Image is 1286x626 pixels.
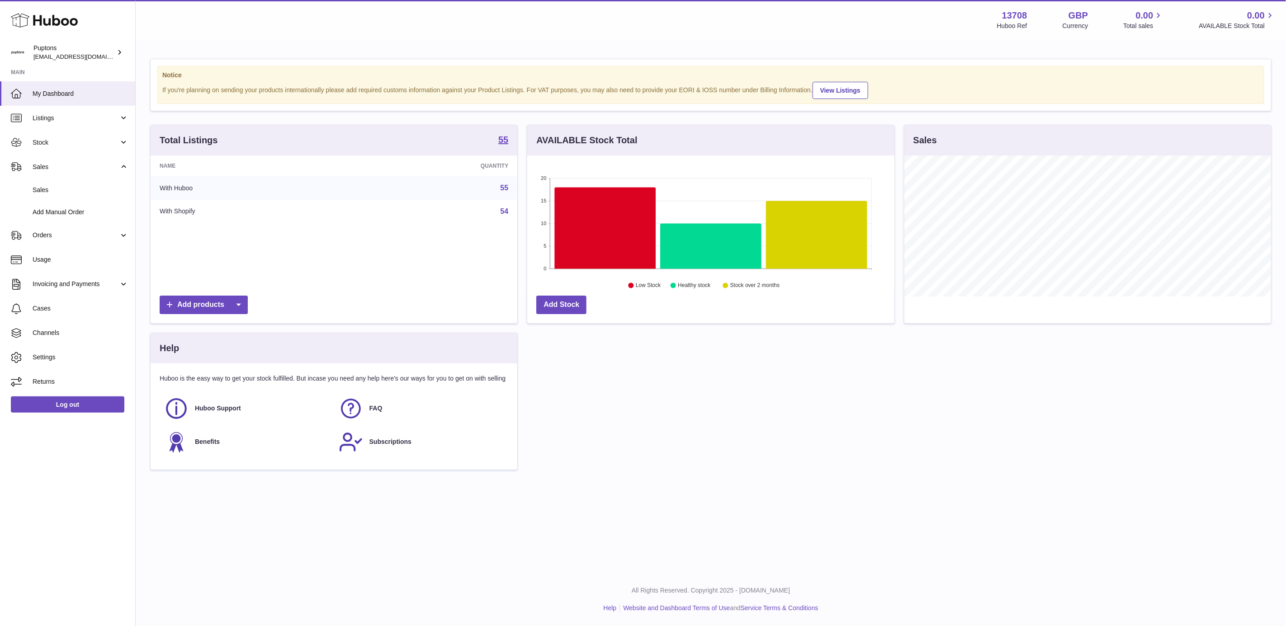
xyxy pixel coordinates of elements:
[164,396,330,421] a: Huboo Support
[164,430,330,454] a: Benefits
[623,604,730,612] a: Website and Dashboard Terms of Use
[151,155,348,176] th: Name
[151,200,348,223] td: With Shopify
[339,396,504,421] a: FAQ
[33,186,128,194] span: Sales
[11,396,124,413] a: Log out
[33,89,128,98] span: My Dashboard
[678,282,711,289] text: Healthy stock
[339,430,504,454] a: Subscriptions
[33,138,119,147] span: Stock
[33,377,128,386] span: Returns
[544,266,547,271] text: 0
[741,604,818,612] a: Service Terms & Conditions
[1063,22,1088,30] div: Currency
[33,255,128,264] span: Usage
[33,208,128,217] span: Add Manual Order
[544,243,547,249] text: 5
[536,296,586,314] a: Add Stock
[33,280,119,288] span: Invoicing and Payments
[160,134,218,146] h3: Total Listings
[369,404,383,413] span: FAQ
[1199,9,1275,30] a: 0.00 AVAILABLE Stock Total
[348,155,517,176] th: Quantity
[604,604,617,612] a: Help
[1123,9,1163,30] a: 0.00 Total sales
[195,438,220,446] span: Benefits
[160,342,179,354] h3: Help
[813,82,868,99] a: View Listings
[33,329,128,337] span: Channels
[1136,9,1154,22] span: 0.00
[541,221,547,226] text: 10
[541,198,547,203] text: 15
[162,80,1259,99] div: If you're planning on sending your products internationally please add required customs informati...
[913,134,937,146] h3: Sales
[160,374,508,383] p: Huboo is the easy way to get your stock fulfilled. But incase you need any help here's our ways f...
[536,134,637,146] h3: AVAILABLE Stock Total
[11,46,24,59] img: hello@puptons.com
[1199,22,1275,30] span: AVAILABLE Stock Total
[1069,9,1088,22] strong: GBP
[160,296,248,314] a: Add products
[369,438,411,446] span: Subscriptions
[195,404,241,413] span: Huboo Support
[33,304,128,313] span: Cases
[997,22,1027,30] div: Huboo Ref
[498,135,508,144] strong: 55
[501,207,509,215] a: 54
[1247,9,1265,22] span: 0.00
[151,176,348,200] td: With Huboo
[636,282,661,289] text: Low Stock
[541,175,547,181] text: 20
[33,114,119,122] span: Listings
[33,353,128,362] span: Settings
[33,44,115,61] div: Puptons
[33,163,119,171] span: Sales
[620,604,818,612] li: and
[730,282,780,289] text: Stock over 2 months
[33,231,119,240] span: Orders
[1123,22,1163,30] span: Total sales
[33,53,133,60] span: [EMAIL_ADDRESS][DOMAIN_NAME]
[1002,9,1027,22] strong: 13708
[501,184,509,192] a: 55
[143,586,1279,595] p: All Rights Reserved. Copyright 2025 - [DOMAIN_NAME]
[498,135,508,146] a: 55
[162,71,1259,80] strong: Notice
